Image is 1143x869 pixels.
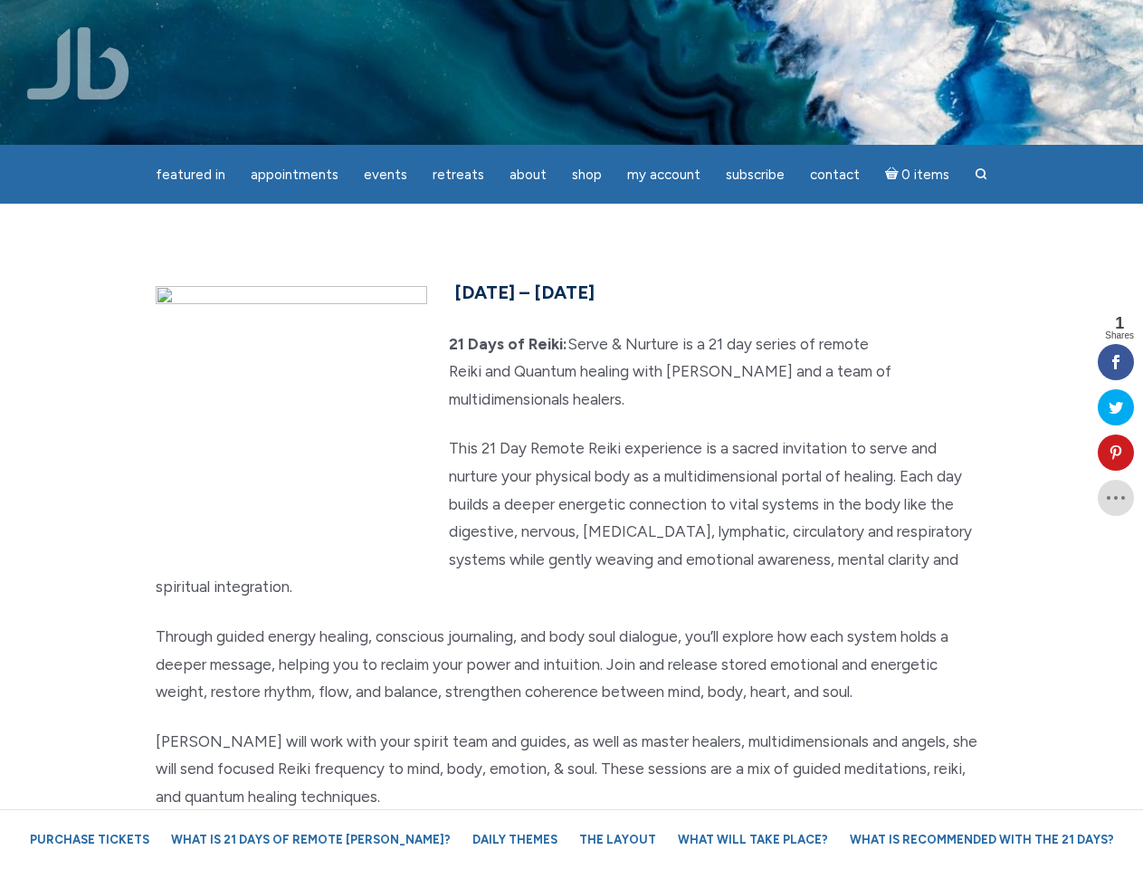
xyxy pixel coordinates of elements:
span: Shares [1105,331,1134,340]
span: [DATE] – [DATE] [454,282,595,303]
a: Cart0 items [874,156,961,193]
a: Purchase Tickets [21,824,158,855]
a: Events [353,158,418,193]
a: My Account [616,158,711,193]
img: Jamie Butler. The Everyday Medium [27,27,129,100]
i: Cart [885,167,902,183]
span: My Account [627,167,700,183]
span: Events [364,167,407,183]
span: About [510,167,547,183]
a: featured in [145,158,236,193]
strong: 21 Days of Reiki: [449,335,567,353]
a: Subscribe [715,158,795,193]
p: [PERSON_NAME] will work with your spirit team and guides, as well as master healers, multidimensi... [156,728,988,811]
a: What is recommended with the 21 Days? [841,824,1123,855]
a: Retreats [422,158,495,193]
a: Contact [799,158,871,193]
a: The Layout [570,824,665,855]
span: Contact [810,167,860,183]
span: Appointments [251,167,338,183]
span: 0 items [901,168,949,182]
a: Appointments [240,158,349,193]
a: Daily Themes [463,824,567,855]
a: About [499,158,557,193]
span: Subscribe [726,167,785,183]
span: featured in [156,167,225,183]
a: What will take place? [669,824,837,855]
a: What is 21 Days of Remote [PERSON_NAME]? [162,824,460,855]
p: Serve & Nurture is a 21 day series of remote Reiki and Quantum healing with [PERSON_NAME] and a t... [156,330,988,414]
p: This 21 Day Remote Reiki experience is a sacred invitation to serve and nurture your physical bod... [156,434,988,601]
span: Shop [572,167,602,183]
span: 1 [1105,315,1134,331]
p: Through guided energy healing, conscious journaling, and body soul dialogue, you’ll explore how e... [156,623,988,706]
a: Shop [561,158,613,193]
span: Retreats [433,167,484,183]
